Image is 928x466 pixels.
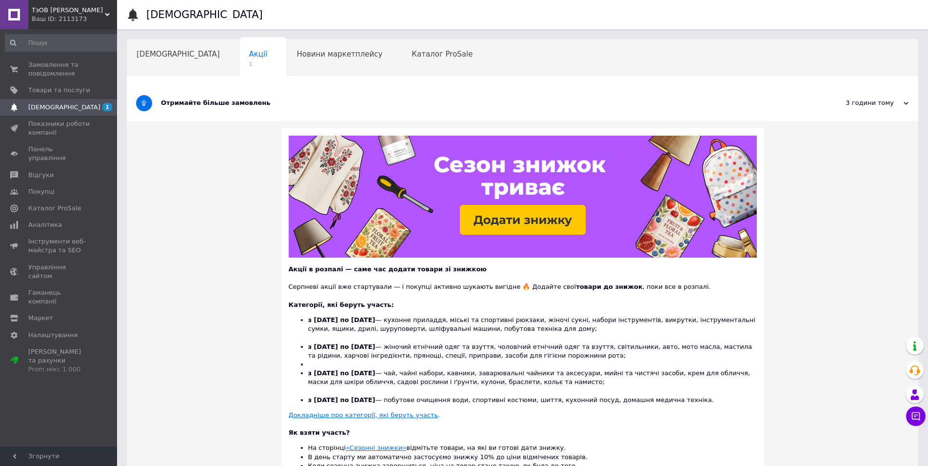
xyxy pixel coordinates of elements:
[28,288,90,306] span: Гаманець компанії
[28,365,90,374] div: Prom мікс 1 000
[28,347,90,374] span: [PERSON_NAME] та рахунки
[28,204,81,213] span: Каталог ProSale
[161,99,811,107] div: Отримайте більше замовлень
[308,396,757,405] li: — побутове очищення води, спортивні костюми, шиття, кухонний посуд, домашня медична техніка.
[289,411,440,419] a: Докладніше про категорії, які беруть участь.
[5,34,120,52] input: Пошук
[289,265,487,273] b: Акції в розпалі — саме час додати товари зі знижкою
[32,6,105,15] span: ТзОВ Рудхолм Юкрейн Лтд
[412,50,473,59] span: Каталог ProSale
[32,15,117,23] div: Ваш ID: 2113173
[28,187,55,196] span: Покупці
[137,50,220,59] span: [DEMOGRAPHIC_DATA]
[811,99,908,107] div: 3 години тому
[289,301,394,308] b: Категорії, які беруть участь:
[308,343,375,350] b: з [DATE] по [DATE]
[28,103,100,112] span: [DEMOGRAPHIC_DATA]
[28,171,54,180] span: Відгуки
[249,61,268,68] span: 1
[308,444,757,452] li: На сторінці відмітьте товари, на які ви готові дати знижку.
[28,237,90,255] span: Інструменти веб-майстра та SEO
[28,263,90,281] span: Управління сайтом
[28,61,90,78] span: Замовлення та повідомлення
[146,9,263,20] h1: [DEMOGRAPHIC_DATA]
[28,221,62,229] span: Аналітика
[308,316,375,324] b: з [DATE] по [DATE]
[346,444,406,451] a: «Сезонні знижки»
[249,50,268,59] span: Акції
[289,429,350,436] b: Як взяти участь?
[28,145,90,162] span: Панель управління
[102,103,112,111] span: 1
[308,396,375,404] b: з [DATE] по [DATE]
[296,50,382,59] span: Новини маркетплейсу
[906,406,926,426] button: Чат з покупцем
[289,274,757,291] div: Серпневі акції вже стартували — і покупці активно шукають вигідне 🔥 Додайте свої , поки все в роз...
[576,283,643,290] b: товари до знижок
[28,120,90,137] span: Показники роботи компанії
[289,411,438,419] u: Докладніше про категорії, які беруть участь
[308,369,757,396] li: — чай, чайні набори, кавники, заварювальні чайники та аксесуари, мийні та чистячі засоби, крем дл...
[308,453,757,462] li: В день старту ми автоматично застосуємо знижку 10% до ціни відмічених товарів.
[308,369,375,377] b: з [DATE] по [DATE]
[28,331,78,340] span: Налаштування
[308,343,757,360] li: — жіночий етнічний одяг та взуття, чоловічий етнічний одяг та взуття, світильники, авто, мото мас...
[28,86,90,95] span: Товари та послуги
[28,314,53,323] span: Маркет
[308,316,757,343] li: — кухонне приладдя, міські та спортивні рюкзаки, жіночі сукні, набори інструментів, викрутки, інс...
